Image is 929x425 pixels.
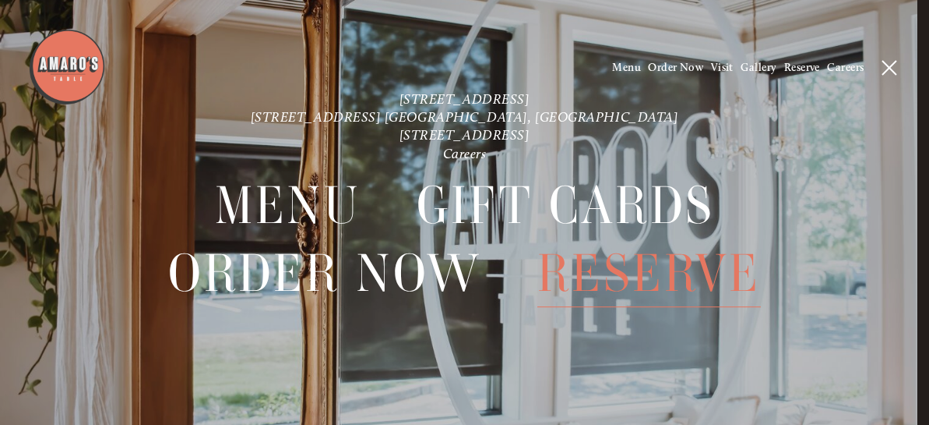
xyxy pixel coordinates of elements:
a: Visit [711,61,734,74]
a: [STREET_ADDRESS] [399,126,530,143]
img: Amaro's Table [28,28,106,106]
span: Reserve [537,239,761,307]
a: Gift Cards [417,172,715,239]
a: Gallery [741,61,776,74]
a: Reserve [537,239,761,306]
span: Gift Cards [417,172,715,239]
a: Order Now [648,61,703,74]
a: Menu [215,172,361,239]
a: Menu [612,61,641,74]
a: Order Now [168,239,481,306]
a: Careers [827,61,864,74]
span: Order Now [168,239,481,307]
a: Careers [443,145,487,161]
a: Reserve [784,61,820,74]
span: Menu [215,172,361,239]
